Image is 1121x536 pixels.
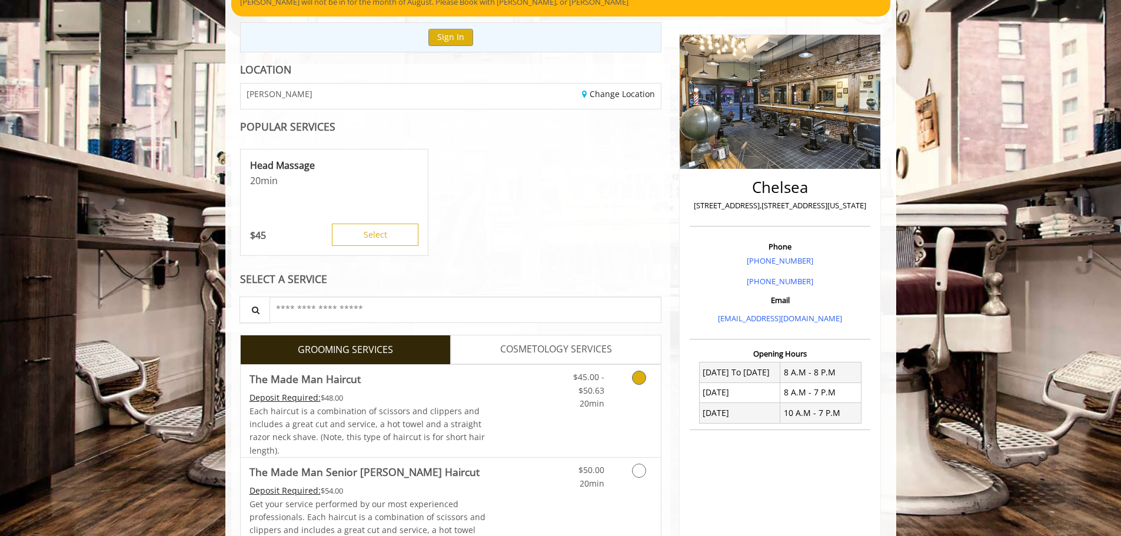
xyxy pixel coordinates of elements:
p: Head Massage [250,159,418,172]
div: SELECT A SERVICE [240,274,662,285]
b: LOCATION [240,62,291,76]
td: [DATE] To [DATE] [699,362,780,382]
span: 20min [580,398,604,409]
button: Sign In [428,29,473,46]
span: 20min [580,478,604,489]
h2: Chelsea [693,179,867,196]
td: [DATE] [699,382,780,402]
a: [EMAIL_ADDRESS][DOMAIN_NAME] [718,313,842,324]
b: The Made Man Haircut [250,371,361,387]
a: Change Location [582,88,655,99]
span: GROOMING SERVICES [298,342,393,358]
td: 8 A.M - 8 P.M [780,362,861,382]
span: $45.00 - $50.63 [573,371,604,395]
p: 45 [250,229,266,242]
b: The Made Man Senior [PERSON_NAME] Haircut [250,464,480,480]
div: $54.00 [250,484,486,497]
button: Select [332,224,418,246]
h3: Opening Hours [690,349,870,358]
span: Each haircut is a combination of scissors and clippers and includes a great cut and service, a ho... [250,405,485,456]
h3: Email [693,296,867,304]
b: POPULAR SERVICES [240,119,335,134]
div: $48.00 [250,391,486,404]
a: [PHONE_NUMBER] [747,276,813,287]
span: min [261,174,278,187]
span: [PERSON_NAME] [247,89,312,98]
span: $ [250,229,255,242]
td: [DATE] [699,403,780,423]
p: [STREET_ADDRESS],[STREET_ADDRESS][US_STATE] [693,199,867,212]
span: This service needs some Advance to be paid before we block your appointment [250,485,321,496]
span: COSMETOLOGY SERVICES [500,342,612,357]
td: 8 A.M - 7 P.M [780,382,861,402]
span: This service needs some Advance to be paid before we block your appointment [250,392,321,403]
p: 20 [250,174,418,187]
h3: Phone [693,242,867,251]
a: [PHONE_NUMBER] [747,255,813,266]
button: Service Search [239,297,270,323]
td: 10 A.M - 7 P.M [780,403,861,423]
span: $50.00 [578,464,604,475]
